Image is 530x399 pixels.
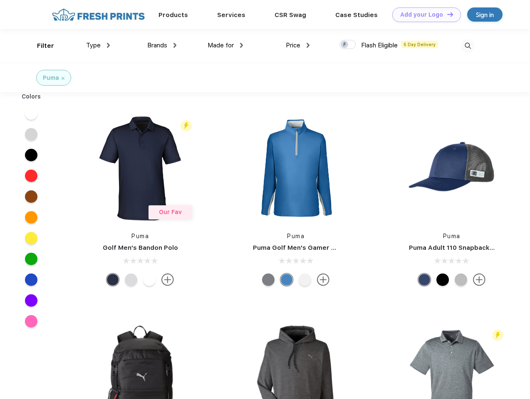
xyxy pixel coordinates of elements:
img: DT [447,12,453,17]
a: Services [217,11,245,19]
img: fo%20logo%202.webp [50,7,147,22]
div: Add your Logo [400,11,443,18]
span: 5 Day Delivery [401,41,438,48]
span: Our Fav [159,209,182,215]
img: func=resize&h=266 [240,113,351,224]
div: Filter [37,41,54,51]
span: Price [286,42,300,49]
div: Quarry with Brt Whit [455,273,467,286]
div: Pma Blk Pma Blk [436,273,449,286]
span: Brands [147,42,167,49]
div: Colors [15,92,47,101]
div: Peacoat with Qut Shd [418,273,431,286]
span: Flash Eligible [361,42,398,49]
a: Puma [287,233,305,239]
img: dropdown.png [107,43,110,48]
div: Navy Blazer [106,273,119,286]
img: dropdown.png [307,43,310,48]
img: dropdown.png [240,43,243,48]
div: Puma [43,74,59,82]
a: Puma Golf Men's Gamer Golf Quarter-Zip [253,244,384,251]
img: func=resize&h=266 [396,113,507,224]
a: Puma [131,233,149,239]
img: desktop_search.svg [461,39,475,53]
img: func=resize&h=266 [85,113,196,224]
img: filter_cancel.svg [62,77,64,80]
span: Made for [208,42,234,49]
div: Bright White [143,273,156,286]
img: more.svg [317,273,329,286]
a: Products [159,11,188,19]
div: Bright Cobalt [280,273,293,286]
img: dropdown.png [173,43,176,48]
div: Quiet Shade [262,273,275,286]
div: High Rise [125,273,137,286]
a: Golf Men's Bandon Polo [103,244,178,251]
img: flash_active_toggle.svg [492,330,503,341]
div: Sign in [476,10,494,20]
img: more.svg [473,273,485,286]
div: Bright White [299,273,311,286]
img: more.svg [161,273,174,286]
img: flash_active_toggle.svg [181,120,192,131]
span: Type [86,42,101,49]
a: CSR Swag [275,11,306,19]
a: Puma [443,233,461,239]
a: Sign in [467,7,503,22]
